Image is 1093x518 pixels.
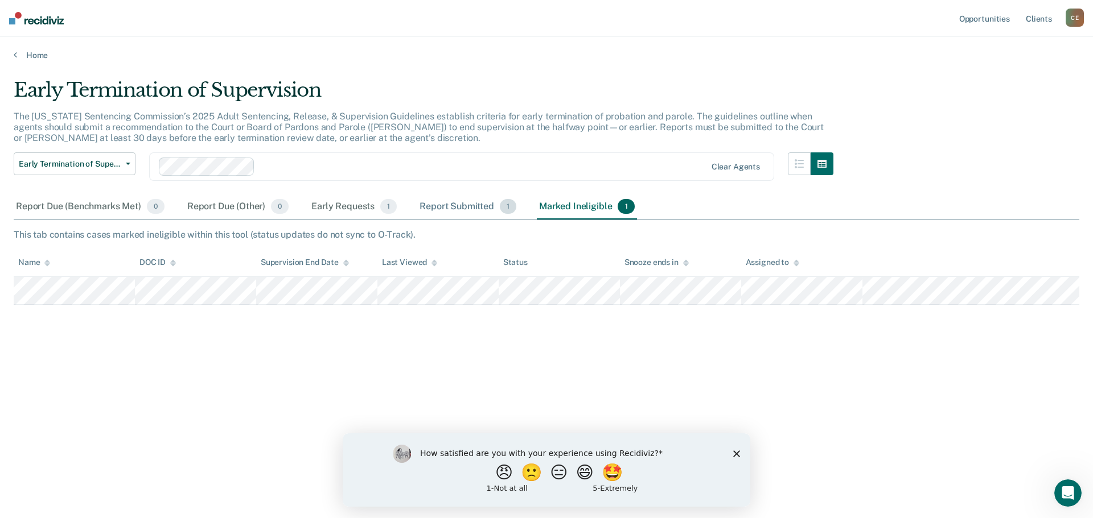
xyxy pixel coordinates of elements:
p: The [US_STATE] Sentencing Commission’s 2025 Adult Sentencing, Release, & Supervision Guidelines e... [14,111,824,143]
span: 1 [500,199,516,214]
div: Status [503,258,528,267]
div: Report Due (Benchmarks Met)0 [14,194,167,219]
button: CE [1066,9,1084,27]
div: This tab contains cases marked ineligible within this tool (status updates do not sync to O-Track). [14,229,1079,240]
div: Clear agents [712,162,760,172]
div: DOC ID [139,258,176,267]
iframe: Survey by Kim from Recidiviz [343,433,750,507]
div: Report Submitted1 [417,194,519,219]
button: Early Termination of Supervision [14,152,135,175]
span: 1 [618,199,634,214]
span: 1 [380,199,397,214]
div: Assigned to [746,258,799,267]
iframe: Intercom live chat [1054,479,1082,507]
div: C E [1066,9,1084,27]
div: Snooze ends in [624,258,689,267]
div: Early Termination of Supervision [14,78,833,111]
span: 0 [271,199,289,214]
span: 0 [147,199,165,214]
div: Last Viewed [382,258,437,267]
a: Home [14,50,1079,60]
span: Early Termination of Supervision [19,159,121,169]
img: Recidiviz [9,12,64,24]
div: Marked Ineligible1 [537,194,637,219]
div: Supervision End Date [261,258,349,267]
div: Early Requests1 [309,194,399,219]
div: Name [18,258,50,267]
div: Report Due (Other)0 [185,194,291,219]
